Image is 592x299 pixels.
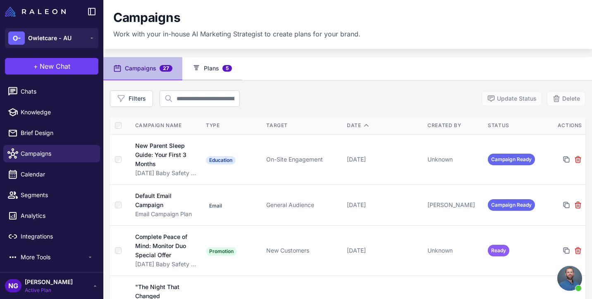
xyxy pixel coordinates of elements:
[206,122,260,129] div: Type
[5,7,69,17] a: Raleon Logo
[427,200,481,210] div: [PERSON_NAME]
[222,65,232,72] span: 5
[135,232,193,260] div: Complete Peace of Mind: Monitor Duo Special Offer
[427,155,481,164] div: Unknown
[110,90,153,107] button: Filters
[557,266,582,291] div: Open chat
[135,169,198,178] div: [DATE] Baby Safety & Peace of Mind Email Campaign
[135,122,198,129] div: Campaign Name
[33,61,38,71] span: +
[113,10,180,26] h1: Campaigns
[103,57,182,80] button: Campaigns27
[488,199,535,211] span: Campaign Ready
[28,34,72,43] span: Owletcare - AU
[545,117,585,135] th: Actions
[5,7,66,17] img: Raleon Logo
[206,247,237,256] span: Promotion
[21,170,93,179] span: Calendar
[3,124,100,142] a: Brief Design
[347,200,421,210] div: [DATE]
[21,128,93,137] span: Brief Design
[160,65,172,72] span: 27
[5,28,98,48] button: O-Owletcare - AU
[21,149,93,158] span: Campaigns
[427,122,481,129] div: Created By
[21,108,93,117] span: Knowledge
[21,232,93,241] span: Integrations
[135,260,198,269] div: [DATE] Baby Safety & Peace of Mind Email Campaign
[482,91,542,106] button: Update Status
[25,277,73,287] span: [PERSON_NAME]
[113,29,360,39] p: Work with your in-house AI Marketing Strategist to create plans for your brand.
[347,246,421,255] div: [DATE]
[266,155,340,164] div: On-Site Engagement
[3,228,100,245] a: Integrations
[3,83,100,100] a: Chats
[206,202,225,210] span: Email
[40,61,70,71] span: New Chat
[21,211,93,220] span: Analytics
[21,253,87,262] span: More Tools
[182,57,242,80] button: Plans5
[135,191,191,210] div: Default Email Campaign
[3,166,100,183] a: Calendar
[266,246,340,255] div: New Customers
[488,154,535,165] span: Campaign Ready
[21,190,93,200] span: Segments
[206,156,236,164] span: Education
[21,87,93,96] span: Chats
[547,91,585,106] button: Delete
[347,122,421,129] div: Date
[427,246,481,255] div: Unknown
[135,141,193,169] div: New Parent Sleep Guide: Your First 3 Months
[266,122,340,129] div: Target
[5,58,98,75] button: +New Chat
[8,31,25,45] div: O-
[3,207,100,224] a: Analytics
[3,186,100,204] a: Segments
[3,104,100,121] a: Knowledge
[266,200,340,210] div: General Audience
[347,155,421,164] div: [DATE]
[488,122,542,129] div: Status
[25,287,73,294] span: Active Plan
[135,210,198,219] div: Email Campaign Plan
[488,245,509,256] span: Ready
[3,145,100,162] a: Campaigns
[5,279,21,292] div: NG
